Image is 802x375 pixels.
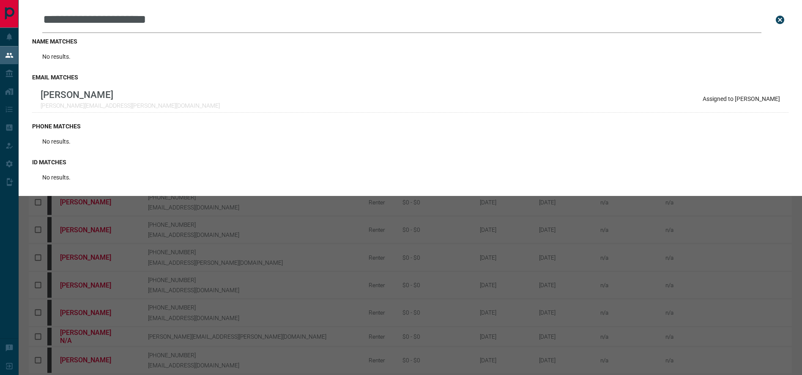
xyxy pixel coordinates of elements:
p: Assigned to [PERSON_NAME] [703,95,780,102]
p: [PERSON_NAME][EMAIL_ADDRESS][PERSON_NAME][DOMAIN_NAME] [41,102,220,109]
p: No results. [42,138,71,145]
p: No results. [42,53,71,60]
p: No results. [42,174,71,181]
h3: id matches [32,159,788,166]
h3: email matches [32,74,788,81]
h3: name matches [32,38,788,45]
p: [PERSON_NAME] [41,89,220,100]
h3: phone matches [32,123,788,130]
button: close search bar [772,11,788,28]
